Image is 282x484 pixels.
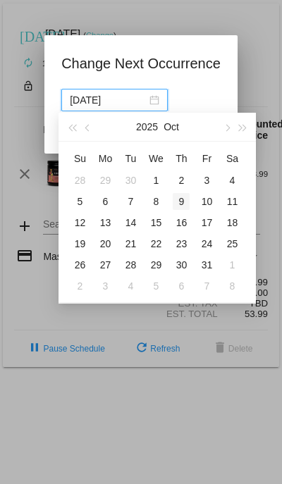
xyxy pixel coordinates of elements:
[143,212,168,233] td: 10/15/2025
[61,52,221,75] h1: Change Next Occurrence
[92,212,118,233] td: 10/13/2025
[118,233,143,254] td: 10/21/2025
[122,172,139,189] div: 30
[64,113,80,141] button: Last year (Control + left)
[198,235,215,252] div: 24
[235,113,250,141] button: Next year (Control + right)
[194,212,219,233] td: 10/17/2025
[168,275,194,297] td: 11/6/2025
[67,191,92,212] td: 10/5/2025
[147,256,164,273] div: 29
[194,233,219,254] td: 10/24/2025
[173,214,190,231] div: 16
[164,113,179,141] button: Oct
[194,191,219,212] td: 10/10/2025
[219,113,235,141] button: Next month (PageDown)
[198,193,215,210] div: 10
[147,172,164,189] div: 1
[67,275,92,297] td: 11/2/2025
[92,275,118,297] td: 11/3/2025
[143,147,168,170] th: Wed
[223,193,240,210] div: 11
[219,212,245,233] td: 10/18/2025
[147,278,164,294] div: 5
[168,191,194,212] td: 10/9/2025
[80,113,96,141] button: Previous month (PageUp)
[118,191,143,212] td: 10/7/2025
[67,212,92,233] td: 10/12/2025
[198,172,215,189] div: 3
[97,256,114,273] div: 27
[223,214,240,231] div: 18
[118,254,143,275] td: 10/28/2025
[71,235,88,252] div: 19
[67,254,92,275] td: 10/26/2025
[173,256,190,273] div: 30
[71,193,88,210] div: 5
[70,92,147,108] input: Select date
[92,191,118,212] td: 10/6/2025
[147,235,164,252] div: 22
[147,193,164,210] div: 8
[122,278,139,294] div: 4
[71,214,88,231] div: 12
[71,278,88,294] div: 2
[122,235,139,252] div: 21
[147,214,164,231] div: 15
[223,235,240,252] div: 25
[71,172,88,189] div: 28
[168,233,194,254] td: 10/23/2025
[223,278,240,294] div: 8
[219,275,245,297] td: 11/8/2025
[71,256,88,273] div: 26
[118,147,143,170] th: Tue
[194,147,219,170] th: Fri
[168,212,194,233] td: 10/16/2025
[198,214,215,231] div: 17
[198,256,215,273] div: 31
[92,147,118,170] th: Mon
[219,147,245,170] th: Sat
[143,191,168,212] td: 10/8/2025
[143,275,168,297] td: 11/5/2025
[143,254,168,275] td: 10/29/2025
[173,235,190,252] div: 23
[92,233,118,254] td: 10/20/2025
[136,113,158,141] button: 2025
[97,193,114,210] div: 6
[219,254,245,275] td: 11/1/2025
[219,170,245,191] td: 10/4/2025
[67,170,92,191] td: 9/28/2025
[223,256,240,273] div: 1
[118,275,143,297] td: 11/4/2025
[92,170,118,191] td: 9/29/2025
[122,214,139,231] div: 14
[198,278,215,294] div: 7
[97,278,114,294] div: 3
[143,233,168,254] td: 10/22/2025
[92,254,118,275] td: 10/27/2025
[168,147,194,170] th: Thu
[194,254,219,275] td: 10/31/2025
[168,254,194,275] td: 10/30/2025
[194,275,219,297] td: 11/7/2025
[194,170,219,191] td: 10/3/2025
[173,172,190,189] div: 2
[122,256,139,273] div: 28
[168,170,194,191] td: 10/2/2025
[97,235,114,252] div: 20
[67,147,92,170] th: Sun
[143,170,168,191] td: 10/1/2025
[173,193,190,210] div: 9
[173,278,190,294] div: 6
[97,214,114,231] div: 13
[118,170,143,191] td: 9/30/2025
[219,191,245,212] td: 10/11/2025
[122,193,139,210] div: 7
[67,233,92,254] td: 10/19/2025
[223,172,240,189] div: 4
[219,233,245,254] td: 10/25/2025
[118,212,143,233] td: 10/14/2025
[97,172,114,189] div: 29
